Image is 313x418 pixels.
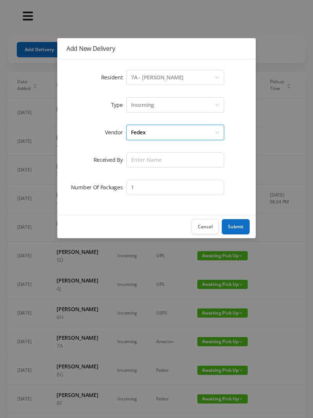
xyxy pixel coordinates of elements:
[111,101,127,108] label: Type
[192,219,219,234] button: Cancel
[215,75,219,81] i: icon: down
[222,219,250,234] button: Submit
[131,125,146,140] div: Fedex
[105,129,126,136] label: Vendor
[131,70,184,85] div: 7A - Yuria Kailich
[215,103,219,108] i: icon: down
[215,130,219,136] i: icon: down
[94,156,127,163] label: Received By
[101,74,127,81] label: Resident
[66,68,247,197] form: Add New Delivery
[126,152,224,168] input: Enter Name
[131,98,154,112] div: Incoming
[71,184,127,191] label: Number Of Packages
[66,44,247,53] div: Add New Delivery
